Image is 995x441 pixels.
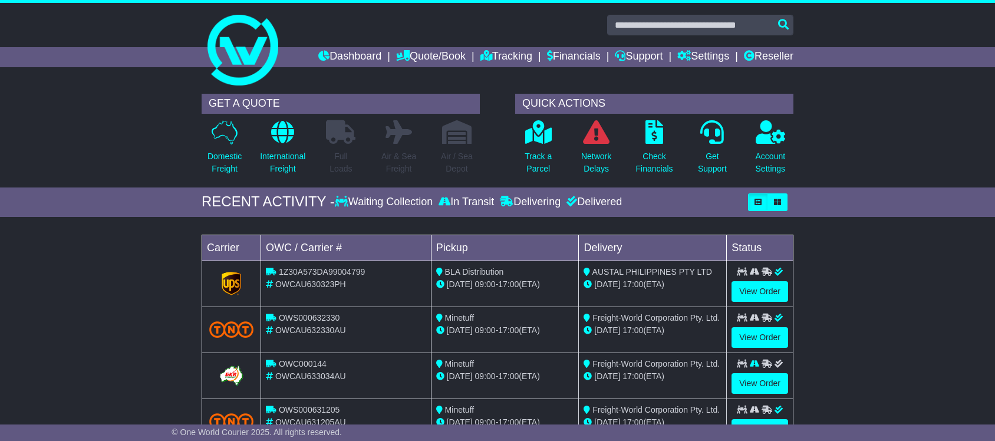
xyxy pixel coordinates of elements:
div: - (ETA) [436,416,574,429]
span: Freight-World Corporation Pty. Ltd. [592,359,720,368]
td: Pickup [431,235,579,261]
span: 17:00 [622,371,643,381]
div: (ETA) [584,370,721,383]
span: 17:00 [498,325,519,335]
div: (ETA) [584,278,721,291]
span: 09:00 [475,279,496,289]
div: (ETA) [584,416,721,429]
span: OWS000631205 [279,405,340,414]
p: Track a Parcel [525,150,552,175]
span: 17:00 [622,325,643,335]
a: View Order [732,281,788,302]
span: [DATE] [447,417,473,427]
a: Tracking [480,47,532,67]
a: Quote/Book [396,47,466,67]
span: [DATE] [594,325,620,335]
p: International Freight [260,150,305,175]
td: OWC / Carrier # [261,235,431,261]
a: AccountSettings [755,120,786,182]
a: InternationalFreight [259,120,306,182]
span: OWCAU631205AU [275,417,346,427]
a: View Order [732,419,788,440]
span: [DATE] [447,279,473,289]
p: Check Financials [636,150,673,175]
p: Account Settings [756,150,786,175]
span: Freight-World Corporation Pty. Ltd. [592,405,720,414]
div: GET A QUOTE [202,94,480,114]
span: 17:00 [498,279,519,289]
div: Delivering [497,196,564,209]
span: 17:00 [622,279,643,289]
p: Domestic Freight [207,150,242,175]
div: - (ETA) [436,370,574,383]
a: View Order [732,373,788,394]
img: GetCarrierServiceLogo [218,364,245,387]
span: Freight-World Corporation Pty. Ltd. [592,313,720,322]
span: [DATE] [594,417,620,427]
span: [DATE] [594,371,620,381]
a: Settings [677,47,729,67]
span: 09:00 [475,417,496,427]
td: Status [727,235,793,261]
div: QUICK ACTIONS [515,94,793,114]
img: TNT_Domestic.png [209,413,253,429]
span: © One World Courier 2025. All rights reserved. [172,427,342,437]
span: 17:00 [498,371,519,381]
span: OWCAU632330AU [275,325,346,335]
a: View Order [732,327,788,348]
a: Dashboard [318,47,381,67]
span: Minetuff [445,313,475,322]
a: Track aParcel [524,120,552,182]
span: Minetuff [445,405,475,414]
td: Carrier [202,235,261,261]
a: NetworkDelays [581,120,612,182]
a: CheckFinancials [635,120,674,182]
div: - (ETA) [436,278,574,291]
div: - (ETA) [436,324,574,337]
span: [DATE] [594,279,620,289]
p: Full Loads [326,150,355,175]
p: Air / Sea Depot [441,150,473,175]
span: 1Z30A573DA99004799 [279,267,365,277]
img: GetCarrierServiceLogo [222,272,242,295]
div: Delivered [564,196,622,209]
span: 17:00 [622,417,643,427]
span: OWCAU633034AU [275,371,346,381]
a: GetSupport [697,120,727,182]
span: Minetuff [445,359,475,368]
span: AUSTAL PHILIPPINES PTY LTD [592,267,712,277]
span: [DATE] [447,325,473,335]
span: 09:00 [475,325,496,335]
span: 09:00 [475,371,496,381]
a: DomesticFreight [207,120,242,182]
span: OWS000632330 [279,313,340,322]
span: 17:00 [498,417,519,427]
p: Air & Sea Freight [381,150,416,175]
div: RECENT ACTIVITY - [202,193,335,210]
a: Support [615,47,663,67]
span: [DATE] [447,371,473,381]
p: Get Support [698,150,727,175]
span: OWC000144 [279,359,327,368]
div: In Transit [436,196,497,209]
div: Waiting Collection [335,196,436,209]
img: TNT_Domestic.png [209,321,253,337]
a: Financials [547,47,601,67]
p: Network Delays [581,150,611,175]
span: OWCAU630323PH [275,279,346,289]
div: (ETA) [584,324,721,337]
a: Reseller [744,47,793,67]
span: BLA Distribution [445,267,504,277]
td: Delivery [579,235,727,261]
